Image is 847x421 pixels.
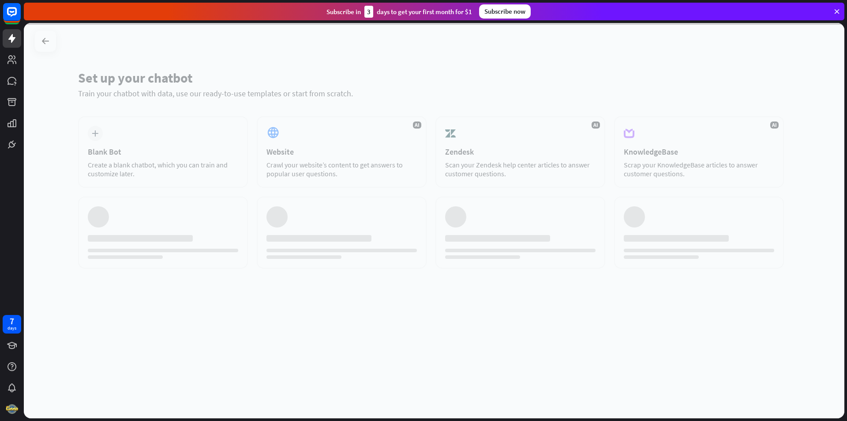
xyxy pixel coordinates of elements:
[364,6,373,18] div: 3
[7,325,16,331] div: days
[10,317,14,325] div: 7
[326,6,472,18] div: Subscribe in days to get your first month for $1
[479,4,531,19] div: Subscribe now
[3,315,21,334] a: 7 days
